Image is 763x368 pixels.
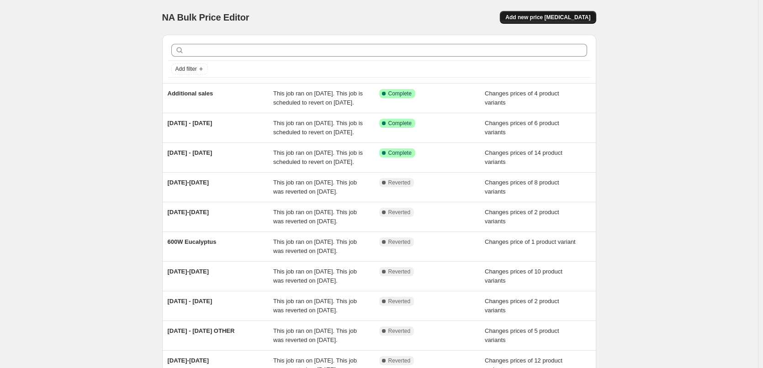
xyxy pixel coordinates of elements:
[485,298,559,314] span: Changes prices of 2 product variants
[168,298,212,305] span: [DATE] - [DATE]
[273,268,357,284] span: This job ran on [DATE]. This job was reverted on [DATE].
[162,12,249,22] span: NA Bulk Price Editor
[500,11,596,24] button: Add new price [MEDICAL_DATA]
[168,268,209,275] span: [DATE]-[DATE]
[168,209,209,216] span: [DATE]-[DATE]
[273,179,357,195] span: This job ran on [DATE]. This job was reverted on [DATE].
[485,238,576,245] span: Changes price of 1 product variant
[273,298,357,314] span: This job ran on [DATE]. This job was reverted on [DATE].
[168,179,209,186] span: [DATE]-[DATE]
[273,149,363,165] span: This job ran on [DATE]. This job is scheduled to revert on [DATE].
[485,268,562,284] span: Changes prices of 10 product variants
[175,65,197,73] span: Add filter
[485,149,562,165] span: Changes prices of 14 product variants
[168,357,209,364] span: [DATE]-[DATE]
[485,120,559,136] span: Changes prices of 6 product variants
[171,63,208,74] button: Add filter
[485,327,559,343] span: Changes prices of 5 product variants
[168,238,217,245] span: 600W Eucalyptus
[273,120,363,136] span: This job ran on [DATE]. This job is scheduled to revert on [DATE].
[388,149,412,157] span: Complete
[168,327,235,334] span: [DATE] - [DATE] OTHER
[388,298,411,305] span: Reverted
[273,209,357,225] span: This job ran on [DATE]. This job was reverted on [DATE].
[388,209,411,216] span: Reverted
[505,14,590,21] span: Add new price [MEDICAL_DATA]
[168,120,212,126] span: [DATE] - [DATE]
[168,90,213,97] span: Additional sales
[388,90,412,97] span: Complete
[168,149,212,156] span: [DATE] - [DATE]
[485,179,559,195] span: Changes prices of 8 product variants
[388,179,411,186] span: Reverted
[273,327,357,343] span: This job ran on [DATE]. This job was reverted on [DATE].
[388,120,412,127] span: Complete
[273,238,357,254] span: This job ran on [DATE]. This job was reverted on [DATE].
[485,209,559,225] span: Changes prices of 2 product variants
[485,90,559,106] span: Changes prices of 4 product variants
[388,327,411,335] span: Reverted
[388,268,411,275] span: Reverted
[273,90,363,106] span: This job ran on [DATE]. This job is scheduled to revert on [DATE].
[388,357,411,364] span: Reverted
[388,238,411,246] span: Reverted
